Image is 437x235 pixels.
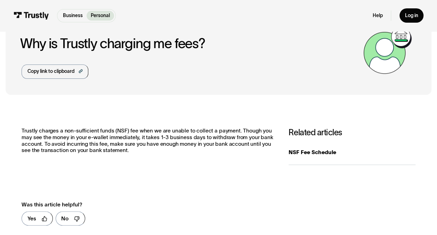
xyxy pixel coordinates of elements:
a: Help [373,13,383,19]
div: No [61,214,68,222]
div: Copy link to clipboard [27,68,74,75]
div: Log in [405,13,418,19]
p: Trustly charges a non-sufficient funds (NSF) fee when we are unable to collect a payment. Though ... [22,128,275,154]
a: Yes [22,211,52,226]
img: Trustly Logo [14,12,49,19]
a: Personal [87,11,114,21]
p: Business [63,12,83,20]
a: Business [59,11,87,21]
h3: Related articles [289,128,415,137]
div: Was this article helpful? [22,200,260,209]
p: Personal [91,12,110,20]
a: Copy link to clipboard [22,65,88,78]
div: Yes [27,214,36,222]
a: NSF Fee Schedule [289,140,415,165]
a: Log in [399,8,423,23]
div: NSF Fee Schedule [289,148,415,156]
h1: Why is Trustly charging me fees? [20,36,359,51]
a: No [56,211,85,226]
